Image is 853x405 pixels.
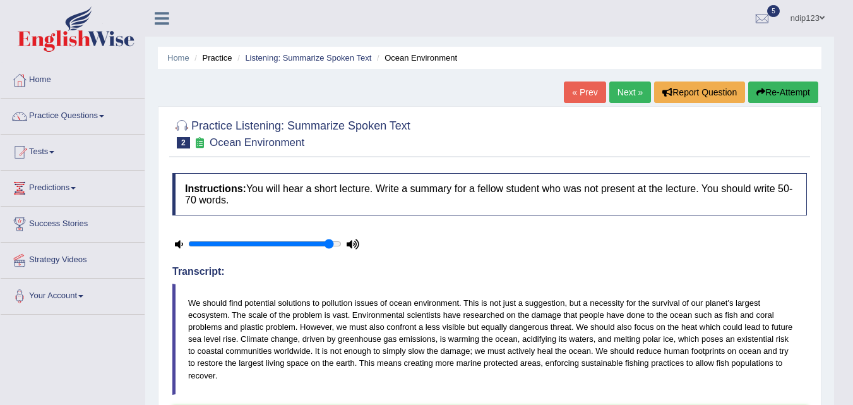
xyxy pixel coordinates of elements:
b: Instructions: [185,183,246,194]
button: Report Question [654,82,745,103]
a: « Prev [564,82,605,103]
a: Practice Questions [1,99,145,130]
a: Home [1,63,145,94]
span: 2 [177,137,190,148]
button: Re-Attempt [748,82,818,103]
h4: You will hear a short lecture. Write a summary for a fellow student who was not present at the le... [172,173,807,215]
blockquote: We should find potential solutions to pollution issues of ocean environment. This is not just a s... [172,284,807,395]
a: Tests [1,135,145,166]
a: Home [167,53,189,63]
a: Predictions [1,171,145,202]
span: 5 [767,5,780,17]
a: Success Stories [1,207,145,238]
li: Ocean Environment [374,52,457,64]
a: Your Account [1,279,145,310]
small: Ocean Environment [210,136,304,148]
h4: Transcript: [172,266,807,277]
small: Exam occurring question [193,137,206,149]
h2: Practice Listening: Summarize Spoken Text [172,117,410,148]
a: Strategy Videos [1,243,145,274]
li: Practice [191,52,232,64]
a: Listening: Summarize Spoken Text [245,53,371,63]
a: Next » [609,82,651,103]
